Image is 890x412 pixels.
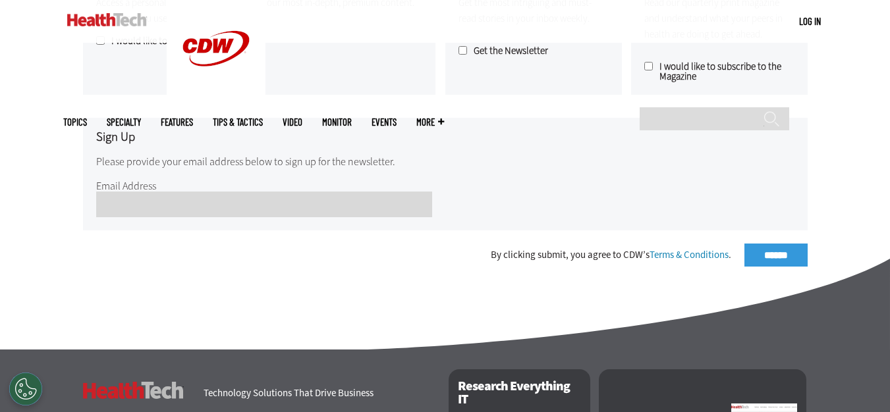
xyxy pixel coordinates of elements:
[167,87,265,101] a: CDW
[322,117,352,127] a: MonITor
[9,373,42,405] div: Cookies Settings
[204,388,432,398] h4: Technology Solutions That Drive Business
[161,117,193,127] a: Features
[96,179,156,193] label: Email Address
[372,117,397,127] a: Events
[83,382,184,399] h3: HealthTech
[63,117,87,127] span: Topics
[650,248,729,261] a: Terms & Conditions
[9,373,42,405] button: Open Preferences
[67,13,147,26] img: Home
[799,14,821,28] div: User menu
[107,117,141,127] span: Specialty
[283,117,302,127] a: Video
[799,15,821,27] a: Log in
[491,250,731,260] div: By clicking submit, you agree to CDW’s .
[416,117,444,127] span: More
[96,153,794,170] p: Please provide your email address below to sign up for the newsletter.
[213,117,263,127] a: Tips & Tactics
